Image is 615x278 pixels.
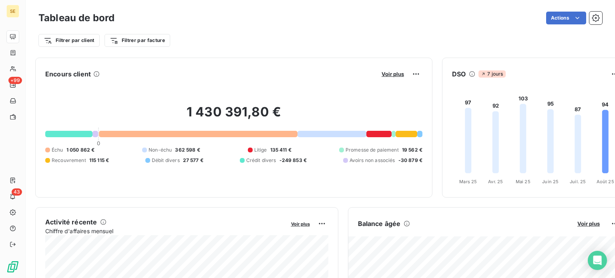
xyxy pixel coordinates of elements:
[38,11,115,25] h3: Tableau de bord
[291,221,310,227] span: Voir plus
[246,157,276,164] span: Crédit divers
[488,179,503,184] tspan: Avr. 25
[45,69,91,79] h6: Encours client
[97,140,100,146] span: 0
[516,179,531,184] tspan: Mai 25
[358,219,401,228] h6: Balance âgée
[270,146,291,154] span: 135 411 €
[382,71,404,77] span: Voir plus
[588,251,607,270] div: Open Intercom Messenger
[459,179,477,184] tspan: Mars 25
[52,146,63,154] span: Échu
[577,220,600,227] span: Voir plus
[346,146,399,154] span: Promesse de paiement
[89,157,109,164] span: 115 115 €
[279,157,307,164] span: -249 853 €
[8,77,22,84] span: +99
[478,70,505,78] span: 7 jours
[350,157,395,164] span: Avoirs non associés
[597,179,614,184] tspan: Août 25
[575,220,602,227] button: Voir plus
[6,78,19,91] a: +99
[6,5,19,18] div: SE
[45,104,422,128] h2: 1 430 391,80 €
[175,146,200,154] span: 362 598 €
[105,34,170,47] button: Filtrer par facture
[254,146,267,154] span: Litige
[45,217,97,227] h6: Activité récente
[289,220,312,227] button: Voir plus
[45,227,285,235] span: Chiffre d'affaires mensuel
[398,157,422,164] span: -30 879 €
[546,12,586,24] button: Actions
[379,70,406,78] button: Voir plus
[6,260,19,273] img: Logo LeanPay
[66,146,95,154] span: 1 050 862 €
[452,69,466,79] h6: DSO
[152,157,180,164] span: Débit divers
[183,157,203,164] span: 27 577 €
[542,179,559,184] tspan: Juin 25
[149,146,172,154] span: Non-échu
[38,34,100,47] button: Filtrer par client
[52,157,86,164] span: Recouvrement
[402,146,422,154] span: 19 562 €
[12,188,22,196] span: 43
[570,179,586,184] tspan: Juil. 25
